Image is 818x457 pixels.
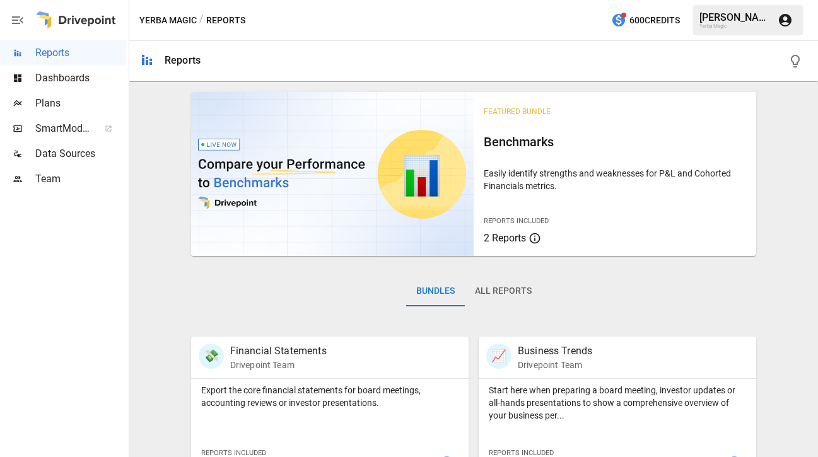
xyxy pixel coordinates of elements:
p: Drivepoint Team [518,359,592,371]
p: Business Trends [518,344,592,359]
span: Dashboards [35,71,126,86]
h6: Benchmarks [484,132,746,152]
p: Start here when preparing a board meeting, investor updates or all-hands presentations to show a ... [489,384,746,422]
p: Drivepoint Team [230,359,327,371]
span: Data Sources [35,146,126,161]
div: 📈 [486,344,511,369]
button: Yerba Magic [139,13,197,28]
p: Financial Statements [230,344,327,359]
img: video thumbnail [191,92,474,256]
div: / [199,13,204,28]
div: 💸 [199,344,224,369]
span: 600 Credits [629,13,680,28]
div: Yerba Magic [699,23,770,29]
span: Plans [35,96,126,111]
div: Reports [165,54,201,66]
span: Reports Included [484,217,549,225]
span: Reports Included [201,449,266,457]
span: 2 Reports [484,232,526,244]
span: Team [35,171,126,187]
span: Reports Included [489,449,554,457]
span: Reports [35,45,126,61]
span: ™ [90,119,99,135]
p: Easily identify strengths and weaknesses for P&L and Cohorted Financials metrics. [484,167,746,192]
p: Export the core financial statements for board meetings, accounting reviews or investor presentat... [201,384,459,409]
button: Bundles [406,276,465,306]
span: SmartModel [35,121,91,136]
button: All Reports [465,276,542,306]
div: [PERSON_NAME] [699,11,770,23]
span: Featured Bundle [484,107,551,116]
button: 600Credits [606,9,685,32]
